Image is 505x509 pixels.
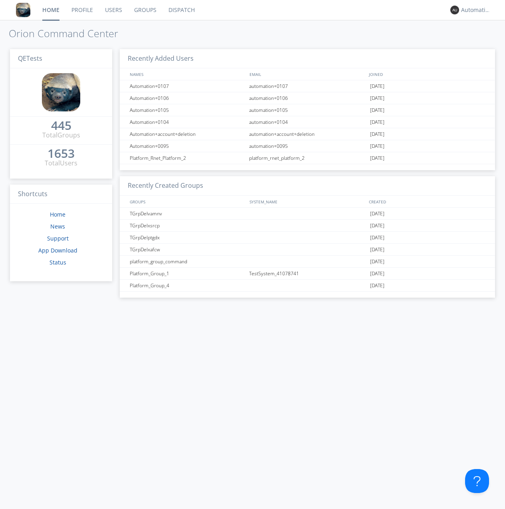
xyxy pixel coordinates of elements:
[247,92,368,104] div: automation+0106
[128,128,247,140] div: Automation+account+deletion
[247,80,368,92] div: automation+0107
[120,176,495,196] h3: Recently Created Groups
[128,80,247,92] div: Automation+0107
[38,247,77,254] a: App Download
[48,149,75,159] a: 1653
[370,80,384,92] span: [DATE]
[128,256,247,267] div: platform_group_command
[128,116,247,128] div: Automation+0104
[120,128,495,140] a: Automation+account+deletionautomation+account+deletion[DATE]
[247,104,368,116] div: automation+0105
[247,268,368,279] div: TestSystem_41078741
[128,152,247,164] div: Platform_Rnet_Platform_2
[128,232,247,243] div: TGrpDelptgdx
[18,54,42,63] span: QETests
[128,268,247,279] div: Platform_Group_1
[120,140,495,152] a: Automation+0095automation+0095[DATE]
[370,256,384,268] span: [DATE]
[367,68,487,80] div: JOINED
[120,208,495,220] a: TGrpDelvamnv[DATE]
[370,128,384,140] span: [DATE]
[465,469,489,493] iframe: Toggle Customer Support
[128,104,247,116] div: Automation+0105
[370,140,384,152] span: [DATE]
[128,140,247,152] div: Automation+0095
[247,116,368,128] div: automation+0104
[247,128,368,140] div: automation+account+deletion
[128,92,247,104] div: Automation+0106
[128,208,247,219] div: TGrpDelvamnv
[128,244,247,255] div: TGrpDelxafcw
[247,140,368,152] div: automation+0095
[48,149,75,157] div: 1653
[120,220,495,232] a: TGrpDelxsrcp[DATE]
[461,6,491,14] div: Automation+0004
[247,152,368,164] div: platform_rnet_platform_2
[120,256,495,268] a: platform_group_command[DATE]
[51,121,71,131] a: 445
[16,3,30,17] img: 8ff700cf5bab4eb8a436322861af2272
[370,116,384,128] span: [DATE]
[51,121,71,129] div: 445
[50,211,65,218] a: Home
[370,232,384,244] span: [DATE]
[128,220,247,231] div: TGrpDelxsrcp
[50,258,66,266] a: Status
[370,280,384,292] span: [DATE]
[120,280,495,292] a: Platform_Group_4[DATE]
[120,152,495,164] a: Platform_Rnet_Platform_2platform_rnet_platform_2[DATE]
[42,73,80,111] img: 8ff700cf5bab4eb8a436322861af2272
[120,268,495,280] a: Platform_Group_1TestSystem_41078741[DATE]
[370,244,384,256] span: [DATE]
[120,80,495,92] a: Automation+0107automation+0107[DATE]
[120,232,495,244] a: TGrpDelptgdx[DATE]
[370,152,384,164] span: [DATE]
[120,104,495,116] a: Automation+0105automation+0105[DATE]
[128,196,245,207] div: GROUPS
[120,49,495,69] h3: Recently Added Users
[42,131,80,140] div: Total Groups
[370,268,384,280] span: [DATE]
[47,235,69,242] a: Support
[370,104,384,116] span: [DATE]
[248,68,367,80] div: EMAIL
[370,92,384,104] span: [DATE]
[128,68,245,80] div: NAMES
[120,92,495,104] a: Automation+0106automation+0106[DATE]
[450,6,459,14] img: 373638.png
[120,116,495,128] a: Automation+0104automation+0104[DATE]
[370,220,384,232] span: [DATE]
[120,244,495,256] a: TGrpDelxafcw[DATE]
[367,196,487,207] div: CREATED
[128,280,247,291] div: Platform_Group_4
[248,196,367,207] div: SYSTEM_NAME
[10,185,112,204] h3: Shortcuts
[370,208,384,220] span: [DATE]
[45,159,77,168] div: Total Users
[50,223,65,230] a: News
